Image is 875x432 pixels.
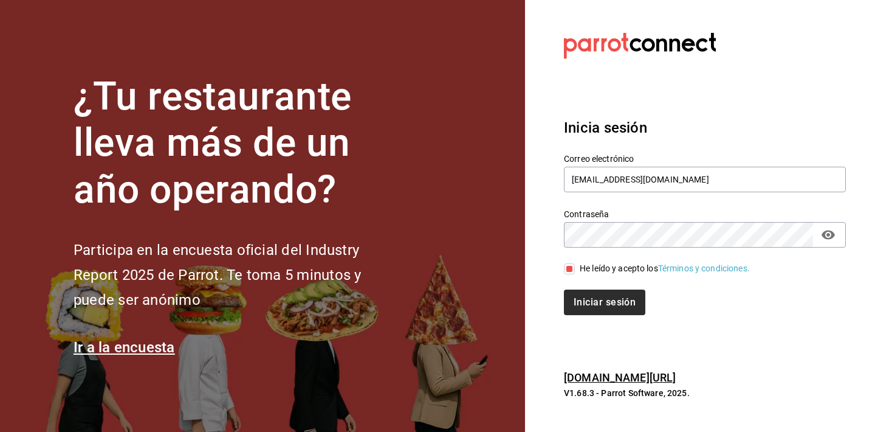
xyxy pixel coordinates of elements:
p: V1.68.3 - Parrot Software, 2025. [564,387,846,399]
a: Términos y condiciones. [658,263,750,273]
input: Ingresa tu correo electrónico [564,167,846,192]
div: He leído y acepto los [580,262,750,275]
label: Correo electrónico [564,154,846,162]
h1: ¿Tu restaurante lleva más de un año operando? [74,74,402,214]
button: passwordField [818,225,839,245]
button: Iniciar sesión [564,290,645,315]
label: Contraseña [564,209,846,218]
h2: Participa en la encuesta oficial del Industry Report 2025 de Parrot. Te toma 5 minutos y puede se... [74,238,402,312]
h3: Inicia sesión [564,117,846,139]
a: Ir a la encuesta [74,339,175,356]
a: [DOMAIN_NAME][URL] [564,371,676,384]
